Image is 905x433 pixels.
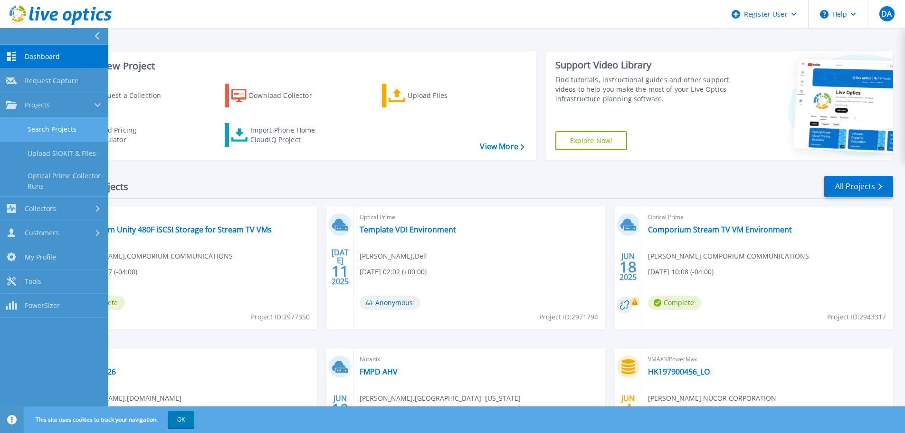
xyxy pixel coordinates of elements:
span: Collectors [25,204,56,213]
span: Projects [25,101,50,109]
span: Nutanix [360,354,599,365]
div: JUN 2025 [331,392,349,426]
span: 4 [624,405,632,413]
span: Project ID: 2943317 [827,312,886,322]
span: Complete [648,296,701,310]
span: Project ID: 2971794 [539,312,598,322]
span: Request Capture [25,77,78,85]
a: FMPD AHV [360,367,398,376]
span: Tools [25,277,41,286]
span: DA [881,10,892,18]
span: 10 [332,405,349,413]
span: Optical Prime [360,212,599,222]
a: Upload Files [382,84,488,107]
div: [DATE] 2025 [331,250,349,284]
span: Unity [72,212,311,222]
span: [DATE] 02:02 (+00:00) [360,267,427,277]
div: Import Phone Home CloudIQ Project [250,125,324,144]
a: Download Collector [225,84,331,107]
span: This site uses cookies to track your navigation. [26,411,194,428]
span: [PERSON_NAME] , COMPORIUM COMMUNICATIONS [72,251,233,261]
a: Explore Now! [555,131,628,150]
span: [PERSON_NAME] , NUCOR CORPORATION [648,393,776,404]
a: Request a Collection [67,84,173,107]
span: Dashboard [25,52,60,61]
span: [PERSON_NAME] , [GEOGRAPHIC_DATA], [US_STATE] [360,393,521,404]
span: [PERSON_NAME] , COMPORIUM COMMUNICATIONS [648,251,809,261]
span: [DATE] 10:08 (-04:00) [648,267,714,277]
h3: Start a New Project [67,61,524,71]
span: Nutanix [72,354,311,365]
button: OK [168,411,194,428]
a: All Projects [824,176,893,197]
span: My Profile [25,253,56,261]
span: Project ID: 2977350 [251,312,310,322]
a: Template VDI Environment [360,225,456,234]
span: 18 [619,263,637,271]
div: Upload Files [408,86,484,105]
div: Support Video Library [555,59,733,71]
div: JUN 2025 [619,392,637,426]
span: Optical Prime [648,212,887,222]
a: View More [480,142,524,151]
a: Cloud Pricing Calculator [67,123,173,147]
div: Cloud Pricing Calculator [93,125,169,144]
a: Comporium Unity 480F iSCSI Storage for Stream TV VMs [72,225,272,234]
div: JUN 2025 [619,250,637,284]
span: [PERSON_NAME] , Dell [360,251,427,261]
div: Find tutorials, instructional guides and other support videos to help you make the most of your L... [555,75,733,104]
span: VMAX3/PowerMax [648,354,887,365]
span: [PERSON_NAME] , [DOMAIN_NAME] [72,393,181,404]
a: Comporium Stream TV VM Environment [648,225,792,234]
span: Anonymous [360,296,420,310]
div: Request a Collection [95,86,171,105]
div: Download Collector [249,86,325,105]
span: PowerSizer [25,301,60,310]
a: HK197900456_LO [648,367,710,376]
span: Customers [25,229,59,237]
span: 11 [332,267,349,275]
